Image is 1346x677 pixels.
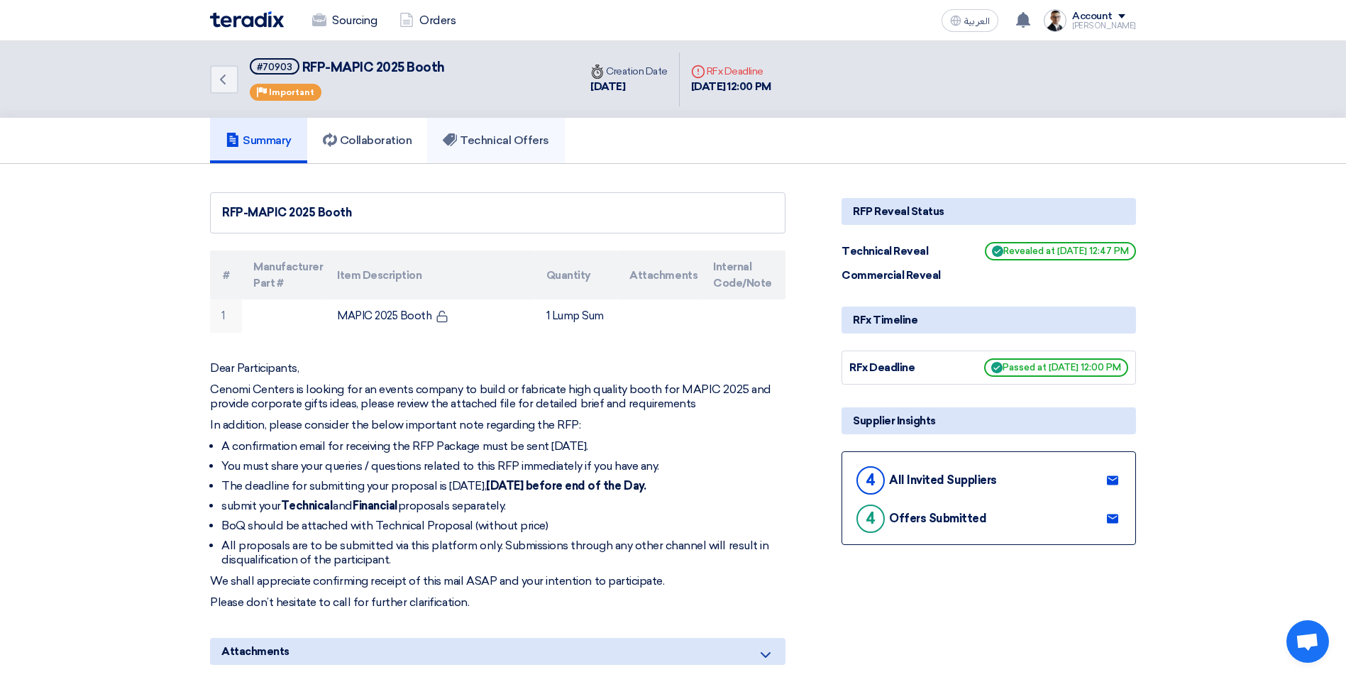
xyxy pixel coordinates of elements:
[301,5,388,36] a: Sourcing
[307,118,428,163] a: Collaboration
[210,251,242,299] th: #
[856,466,885,495] div: 4
[210,11,284,28] img: Teradix logo
[427,118,564,163] a: Technical Offers
[691,64,771,79] div: RFx Deadline
[1072,11,1113,23] div: Account
[842,243,948,260] div: Technical Reveal
[221,519,785,533] li: BoQ should be attached with Technical Proposal (without price)
[691,79,771,95] div: [DATE] 12:00 PM
[210,299,242,333] td: 1
[302,60,445,75] span: RFP-MAPIC 2025 Booth
[1286,620,1329,663] a: Open chat
[221,459,785,473] li: You must share your queries / questions related to this RFP immediately if you have any.
[889,473,997,487] div: All Invited Suppliers
[326,251,534,299] th: Item Description
[942,9,998,32] button: العربية
[535,251,619,299] th: Quantity
[856,505,885,533] div: 4
[889,512,986,525] div: Offers Submitted
[221,644,289,659] span: Attachments
[590,79,668,95] div: [DATE]
[221,439,785,453] li: A confirmation email for receiving the RFP Package must be sent [DATE].
[535,299,619,333] td: 1 Lump Sum
[257,62,292,72] div: #70903
[590,64,668,79] div: Creation Date
[486,479,646,492] strong: [DATE] before end of the Day.
[353,499,398,512] strong: Financial
[702,251,785,299] th: Internal Code/Note
[210,382,785,411] p: Cenomi Centers is looking for an events company to build or fabricate high quality booth for MAPI...
[210,595,785,610] p: Please don’t hesitate to call for further clarification.
[1044,9,1066,32] img: Jamal_pic_no_background_1753695917957.png
[242,251,326,299] th: Manufacturer Part #
[842,268,948,284] div: Commercial Reveal
[842,198,1136,225] div: RFP Reveal Status
[210,574,785,588] p: We shall appreciate confirming receipt of this mail ASAP and your intention to participate.
[443,133,548,148] h5: Technical Offers
[226,133,292,148] h5: Summary
[323,133,412,148] h5: Collaboration
[842,407,1136,434] div: Supplier Insights
[221,499,785,513] li: submit your and proposals separately.
[1072,22,1136,30] div: [PERSON_NAME]
[221,539,785,567] li: All proposals are to be submitted via this platform only. Submissions through any other channel w...
[221,479,785,493] li: The deadline for submitting your proposal is [DATE],
[326,299,534,333] td: MAPIC 2025 Booth
[210,361,785,375] p: Dear Participants,
[281,499,333,512] strong: Technical
[984,358,1128,377] span: Passed at [DATE] 12:00 PM
[618,251,702,299] th: Attachments
[964,16,990,26] span: العربية
[388,5,467,36] a: Orders
[269,87,314,97] span: Important
[849,360,956,376] div: RFx Deadline
[985,242,1136,260] span: Revealed at [DATE] 12:47 PM
[210,118,307,163] a: Summary
[842,307,1136,334] div: RFx Timeline
[222,204,773,221] div: RFP-MAPIC 2025 Booth
[210,418,785,432] p: In addition, please consider the below important note regarding the RFP:
[250,58,445,76] h5: RFP-MAPIC 2025 Booth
